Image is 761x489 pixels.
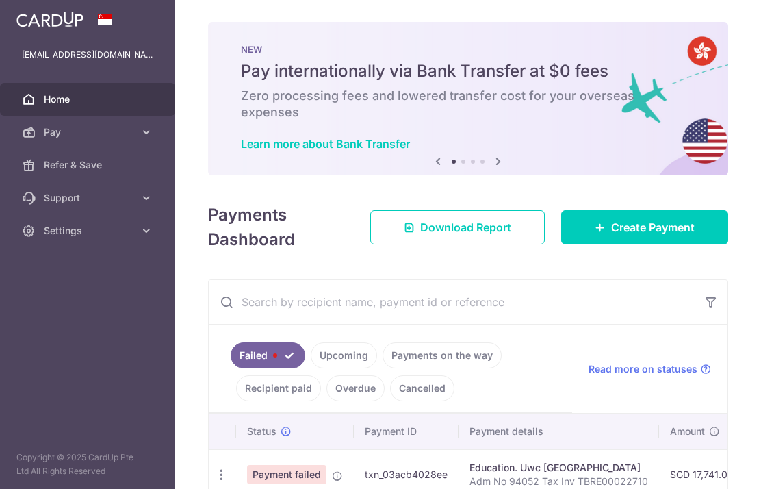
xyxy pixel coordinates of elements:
[44,191,134,205] span: Support
[241,137,410,151] a: Learn more about Bank Transfer
[459,414,659,449] th: Payment details
[247,465,326,484] span: Payment failed
[44,92,134,106] span: Home
[370,210,545,244] a: Download Report
[16,11,83,27] img: CardUp
[44,224,134,238] span: Settings
[209,280,695,324] input: Search by recipient name, payment id or reference
[44,158,134,172] span: Refer & Save
[589,362,711,376] a: Read more on statuses
[208,22,728,175] img: Bank transfer banner
[241,44,695,55] p: NEW
[561,210,728,244] a: Create Payment
[420,219,511,236] span: Download Report
[236,375,321,401] a: Recipient paid
[241,60,695,82] h5: Pay internationally via Bank Transfer at $0 fees
[326,375,385,401] a: Overdue
[44,125,134,139] span: Pay
[311,342,377,368] a: Upcoming
[390,375,454,401] a: Cancelled
[208,203,346,252] h4: Payments Dashboard
[231,342,305,368] a: Failed
[241,88,695,121] h6: Zero processing fees and lowered transfer cost for your overseas expenses
[247,425,276,438] span: Status
[469,475,648,488] p: Adm No 94052 Tax Inv TBRE00022710
[670,425,705,438] span: Amount
[22,48,153,62] p: [EMAIL_ADDRESS][DOMAIN_NAME]
[589,362,697,376] span: Read more on statuses
[383,342,502,368] a: Payments on the way
[469,461,648,475] div: Education. Uwc [GEOGRAPHIC_DATA]
[611,219,695,236] span: Create Payment
[354,414,459,449] th: Payment ID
